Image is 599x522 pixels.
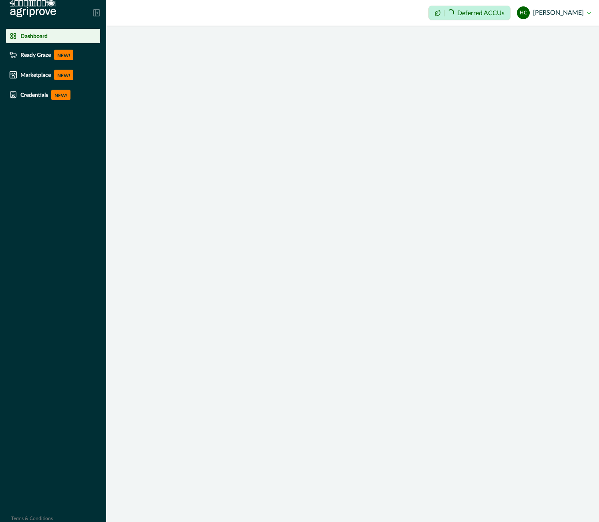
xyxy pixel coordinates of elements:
[6,86,100,103] a: CredentialsNEW!
[6,46,100,63] a: Ready GrazeNEW!
[54,50,73,60] p: NEW!
[20,33,48,39] p: Dashboard
[11,516,53,521] a: Terms & Conditions
[20,52,51,58] p: Ready Graze
[20,72,51,78] p: Marketplace
[457,10,505,16] p: Deferred ACCUs
[20,92,48,98] p: Credentials
[6,29,100,43] a: Dashboard
[6,66,100,83] a: MarketplaceNEW!
[517,3,591,22] button: hannah croft[PERSON_NAME]
[51,90,70,100] p: NEW!
[54,70,73,80] p: NEW!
